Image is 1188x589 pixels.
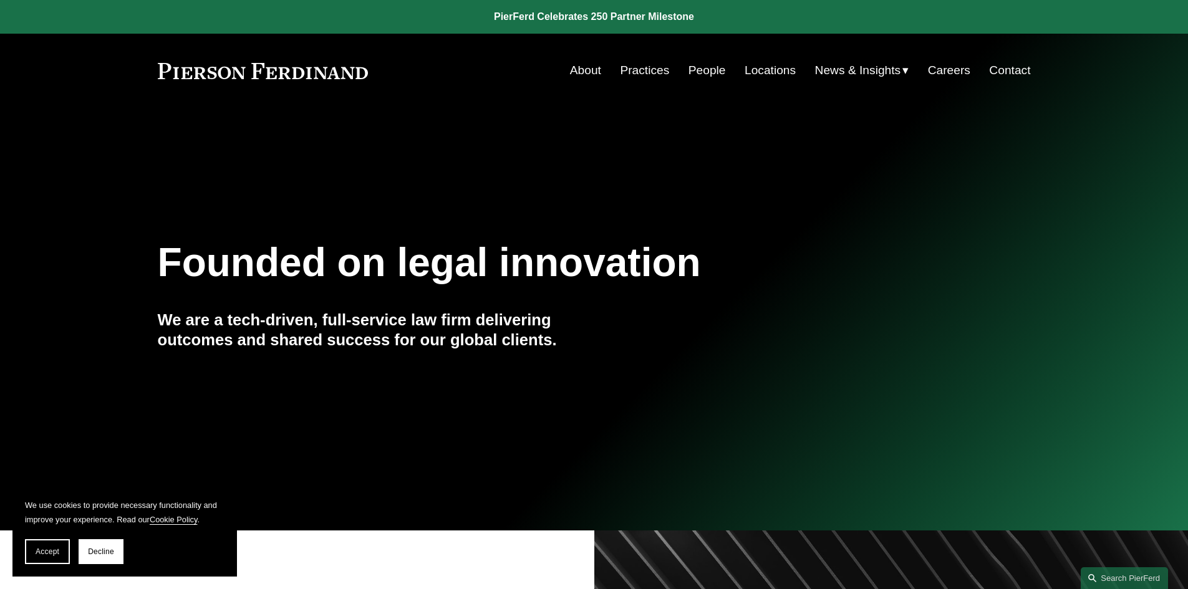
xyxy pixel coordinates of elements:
[12,486,237,577] section: Cookie banner
[620,59,669,82] a: Practices
[745,59,796,82] a: Locations
[688,59,726,82] a: People
[1081,567,1168,589] a: Search this site
[25,539,70,564] button: Accept
[989,59,1030,82] a: Contact
[36,547,59,556] span: Accept
[158,310,594,350] h4: We are a tech-driven, full-service law firm delivering outcomes and shared success for our global...
[570,59,601,82] a: About
[815,59,909,82] a: folder dropdown
[928,59,970,82] a: Careers
[150,515,198,524] a: Cookie Policy
[25,498,225,527] p: We use cookies to provide necessary functionality and improve your experience. Read our .
[88,547,114,556] span: Decline
[79,539,123,564] button: Decline
[815,60,901,82] span: News & Insights
[158,240,886,285] h1: Founded on legal innovation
